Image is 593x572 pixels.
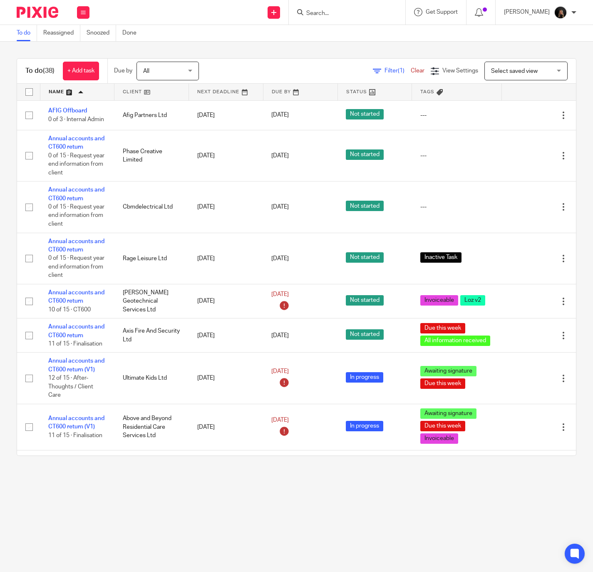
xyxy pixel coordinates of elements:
[420,323,465,333] span: Due this week
[189,353,263,404] td: [DATE]
[271,112,289,118] span: [DATE]
[189,404,263,450] td: [DATE]
[346,109,384,119] span: Not started
[491,68,538,74] span: Select saved view
[114,233,189,284] td: Rage Leisure Ltd
[114,404,189,450] td: Above and Beyond Residential Care Services Ltd
[48,117,104,122] span: 0 of 3 · Internal Admin
[420,366,476,376] span: Awaiting signature
[48,324,104,338] a: Annual accounts and CT600 return
[271,153,289,159] span: [DATE]
[346,421,383,431] span: In progress
[48,290,104,304] a: Annual accounts and CT600 return
[346,329,384,340] span: Not started
[346,149,384,160] span: Not started
[48,187,104,201] a: Annual accounts and CT600 return
[271,204,289,210] span: [DATE]
[48,415,104,430] a: Annual accounts and CT600 return (V1)
[114,284,189,318] td: [PERSON_NAME] Geotechnical Services Ltd
[48,108,87,114] a: AFIG Offboard
[189,450,263,481] td: [DATE]
[43,67,55,74] span: (38)
[189,284,263,318] td: [DATE]
[114,100,189,130] td: Afig Partners Ltd
[43,25,80,41] a: Reassigned
[420,252,461,263] span: Inactive Task
[48,307,91,313] span: 10 of 15 · CT600
[189,100,263,130] td: [DATE]
[420,295,458,306] span: Invoiceable
[48,153,104,176] span: 0 of 15 · Request year end information from client
[271,418,289,423] span: [DATE]
[17,25,37,41] a: To do
[189,233,263,284] td: [DATE]
[420,203,493,211] div: ---
[114,450,189,481] td: Elevate Success Limited
[346,201,384,211] span: Not started
[346,252,384,263] span: Not started
[420,90,434,94] span: Tags
[460,295,485,306] span: Loz v2
[420,433,458,444] span: Invoiceable
[48,136,104,150] a: Annual accounts and CT600 return
[420,336,490,346] span: All information received
[398,68,404,74] span: (1)
[411,68,424,74] a: Clear
[426,9,458,15] span: Get Support
[420,111,493,119] div: ---
[25,67,55,75] h1: To do
[189,182,263,233] td: [DATE]
[554,6,567,19] img: 455A9867.jpg
[271,256,289,261] span: [DATE]
[346,295,384,306] span: Not started
[48,433,102,438] span: 11 of 15 · Finalisation
[420,408,476,419] span: Awaiting signature
[420,152,493,160] div: ---
[48,358,104,372] a: Annual accounts and CT600 return (V1)
[504,8,550,16] p: [PERSON_NAME]
[122,25,143,41] a: Done
[271,369,289,375] span: [DATE]
[87,25,116,41] a: Snoozed
[442,68,478,74] span: View Settings
[271,333,289,338] span: [DATE]
[420,378,465,389] span: Due this week
[48,375,93,398] span: 12 of 15 · After-Thoughts / Client Care
[189,318,263,353] td: [DATE]
[48,341,102,347] span: 11 of 15 · Finalisation
[63,62,99,80] a: + Add task
[48,256,104,279] span: 0 of 15 · Request year end information from client
[305,10,380,17] input: Search
[346,372,383,383] span: In progress
[114,130,189,181] td: Phase Creative Limited
[114,353,189,404] td: Ultimate Kids Ltd
[420,421,465,431] span: Due this week
[114,182,189,233] td: Cbmdelectrical Ltd
[48,204,104,227] span: 0 of 15 · Request year end information from client
[385,68,411,74] span: Filter
[114,318,189,353] td: Axis Fire And Security Ltd
[189,130,263,181] td: [DATE]
[114,67,132,75] p: Due by
[271,292,289,298] span: [DATE]
[143,68,149,74] span: All
[48,239,104,253] a: Annual accounts and CT600 return
[17,7,58,18] img: Pixie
